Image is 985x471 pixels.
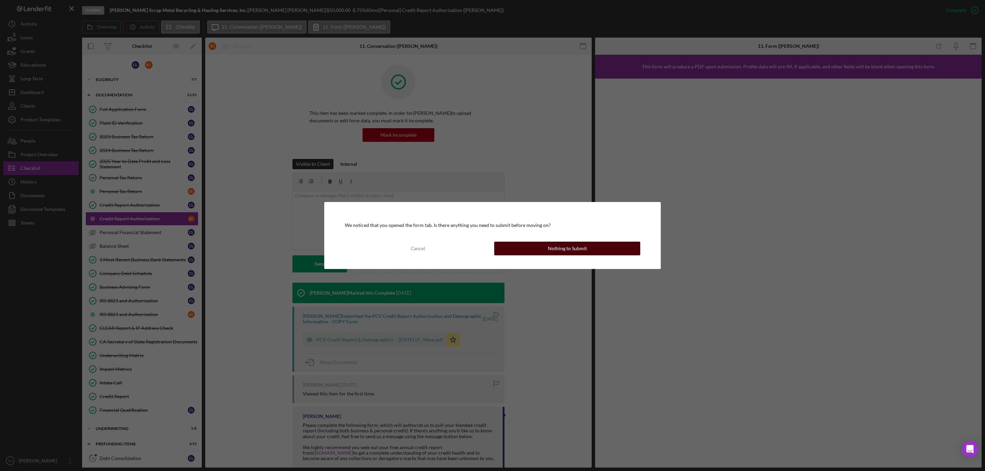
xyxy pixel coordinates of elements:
button: Cancel [345,242,491,255]
div: Nothing to Submit [548,242,587,255]
div: We noticed that you opened the form tab. Is there anything you need to submit before moving on? [345,223,640,228]
div: Cancel [411,242,425,255]
div: Open Intercom Messenger [962,441,978,457]
button: Nothing to Submit [494,242,640,255]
